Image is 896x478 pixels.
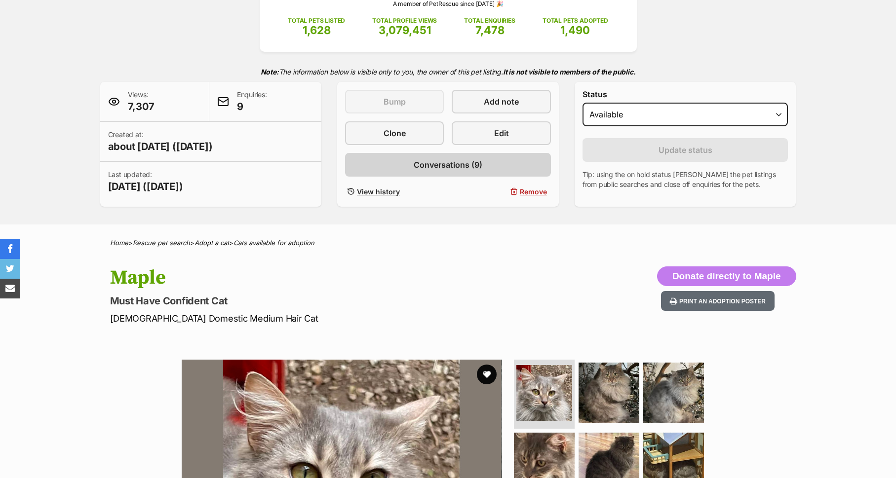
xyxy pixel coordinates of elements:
[560,24,590,37] span: 1,490
[583,170,788,189] p: Tip: using the on hold status [PERSON_NAME] the pet listings from public searches and close off e...
[345,90,444,113] button: Bump
[372,16,437,25] p: TOTAL PROFILE VIEWS
[494,127,509,139] span: Edit
[345,184,444,199] a: View history
[379,24,431,37] span: 3,079,451
[583,90,788,99] label: Status
[357,186,400,197] span: View history
[345,121,444,145] a: Clone
[345,153,551,177] a: Conversations (9)
[452,184,550,199] button: Remove
[414,159,482,171] span: Conversations (9)
[464,16,515,25] p: TOTAL ENQUIRIES
[288,16,345,25] p: TOTAL PETS LISTED
[643,363,704,423] img: Photo of Maple
[237,100,267,113] span: 9
[110,312,528,325] p: [DEMOGRAPHIC_DATA] Domestic Medium Hair Cat
[133,239,190,247] a: Rescue pet search
[85,239,811,247] div: > > >
[261,68,279,76] strong: Note:
[128,90,155,113] p: Views:
[661,291,775,311] button: Print an adoption poster
[303,24,331,37] span: 1,628
[108,180,183,193] span: [DATE] ([DATE])
[503,68,636,76] strong: It is not visible to members of the public.
[110,266,528,289] h1: Maple
[452,90,550,113] a: Add note
[128,100,155,113] span: 7,307
[484,96,519,108] span: Add note
[659,144,712,156] span: Update status
[657,266,796,286] button: Donate directly to Maple
[520,186,547,197] span: Remove
[108,130,213,153] p: Created at:
[234,239,314,247] a: Cats available for adoption
[477,365,497,384] button: favourite
[108,140,213,153] span: about [DATE] ([DATE])
[108,170,183,193] p: Last updated:
[475,24,505,37] span: 7,478
[516,365,572,421] img: Photo of Maple
[543,16,608,25] p: TOTAL PETS ADOPTED
[195,239,229,247] a: Adopt a cat
[100,62,796,82] p: The information below is visible only to you, the owner of this pet listing.
[110,294,528,308] p: Must Have Confident Cat
[452,121,550,145] a: Edit
[110,239,128,247] a: Home
[237,90,267,113] p: Enquiries:
[583,138,788,162] button: Update status
[579,363,639,423] img: Photo of Maple
[384,127,406,139] span: Clone
[384,96,406,108] span: Bump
